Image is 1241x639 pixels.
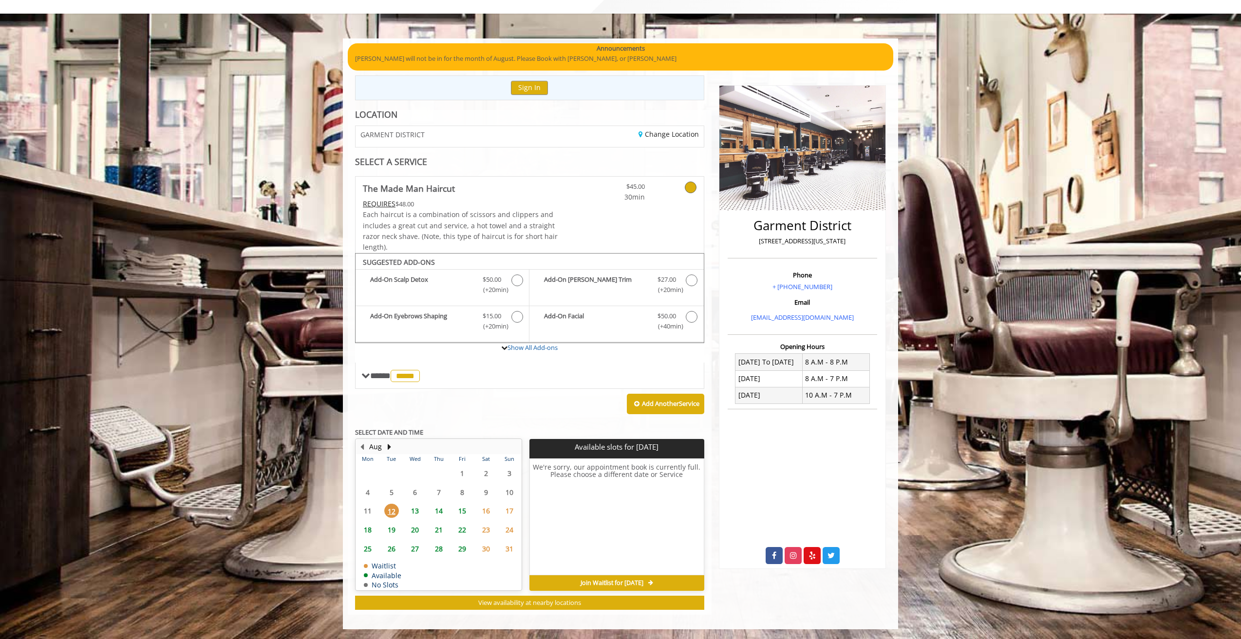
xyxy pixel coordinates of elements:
[639,129,699,139] a: Change Location
[432,504,446,518] span: 14
[355,109,397,120] b: LOCATION
[363,199,395,208] span: This service needs some Advance to be paid before we block your appointment
[432,523,446,537] span: 21
[356,454,379,464] th: Mon
[360,131,425,138] span: GARMENT DISTRICT
[384,504,399,518] span: 12
[652,321,681,331] span: (+40min )
[455,523,470,537] span: 22
[530,463,703,571] h6: We're sorry, our appointment book is currently full. Please choose a different date or Service
[534,311,698,334] label: Add-On Facial
[427,502,450,521] td: Select day14
[502,542,517,556] span: 31
[360,523,375,537] span: 18
[479,523,493,537] span: 23
[652,285,681,295] span: (+20min )
[581,579,643,587] span: Join Waitlist for [DATE]
[408,523,422,537] span: 20
[355,54,886,64] p: [PERSON_NAME] will not be in for the month of August. Please Book with [PERSON_NAME], or [PERSON_...
[479,542,493,556] span: 30
[364,581,401,588] td: No Slots
[730,219,875,233] h2: Garment District
[455,504,470,518] span: 15
[730,299,875,306] h3: Email
[597,43,645,54] b: Announcements
[370,311,473,331] b: Add-On Eyebrows Shaping
[360,274,524,297] label: Add-On Scalp Detox
[802,387,869,403] td: 10 A.M - 7 P.M
[772,282,832,291] a: + [PHONE_NUMBER]
[587,177,645,202] a: $45.00
[730,236,875,246] p: [STREET_ADDRESS][US_STATE]
[498,539,522,558] td: Select day31
[474,502,497,521] td: Select day16
[408,542,422,556] span: 27
[427,454,450,464] th: Thu
[364,562,401,569] td: Waitlist
[658,274,676,285] span: $27.00
[384,542,399,556] span: 26
[427,520,450,539] td: Select day21
[403,502,427,521] td: Select day13
[379,502,403,521] td: Select day12
[364,572,401,579] td: Available
[478,598,581,607] span: View availability at nearby locations
[474,454,497,464] th: Sat
[356,520,379,539] td: Select day18
[627,394,704,414] button: Add AnotherService
[802,354,869,370] td: 8 A.M - 8 P.M
[483,311,501,321] span: $15.00
[363,257,435,267] b: SUGGESTED ADD-ONS
[735,387,803,403] td: [DATE]
[508,343,558,352] a: Show All Add-ons
[544,311,647,331] b: Add-On Facial
[478,321,507,331] span: (+20min )
[735,370,803,387] td: [DATE]
[355,596,704,610] button: View availability at nearby locations
[474,539,497,558] td: Select day30
[403,539,427,558] td: Select day27
[403,520,427,539] td: Select day20
[478,285,507,295] span: (+20min )
[384,523,399,537] span: 19
[379,520,403,539] td: Select day19
[363,199,559,209] div: $48.00
[534,274,698,297] label: Add-On Beard Trim
[451,520,474,539] td: Select day22
[403,454,427,464] th: Wed
[363,210,558,252] span: Each haircut is a combination of scissors and clippers and includes a great cut and service, a ho...
[751,313,854,322] a: [EMAIL_ADDRESS][DOMAIN_NAME]
[370,274,473,295] b: Add-On Scalp Detox
[483,274,501,285] span: $50.00
[802,370,869,387] td: 8 A.M - 7 P.M
[355,253,704,344] div: The Made Man Haircut Add-onS
[408,504,422,518] span: 13
[432,542,446,556] span: 28
[360,311,524,334] label: Add-On Eyebrows Shaping
[363,182,455,195] b: The Made Man Haircut
[533,443,700,451] p: Available slots for [DATE]
[474,520,497,539] td: Select day23
[642,399,699,408] b: Add Another Service
[355,157,704,166] div: SELECT A SERVICE
[455,542,470,556] span: 29
[451,502,474,521] td: Select day15
[544,274,647,295] b: Add-On [PERSON_NAME] Trim
[360,542,375,556] span: 25
[587,192,645,202] span: 30min
[502,504,517,518] span: 17
[498,520,522,539] td: Select day24
[379,539,403,558] td: Select day26
[735,354,803,370] td: [DATE] To [DATE]
[658,311,676,321] span: $50.00
[355,428,423,437] b: SELECT DATE AND TIME
[728,343,877,350] h3: Opening Hours
[451,539,474,558] td: Select day29
[356,539,379,558] td: Select day25
[502,523,517,537] span: 24
[451,454,474,464] th: Fri
[511,81,548,95] button: Sign In
[730,272,875,278] h3: Phone
[369,441,382,452] button: Aug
